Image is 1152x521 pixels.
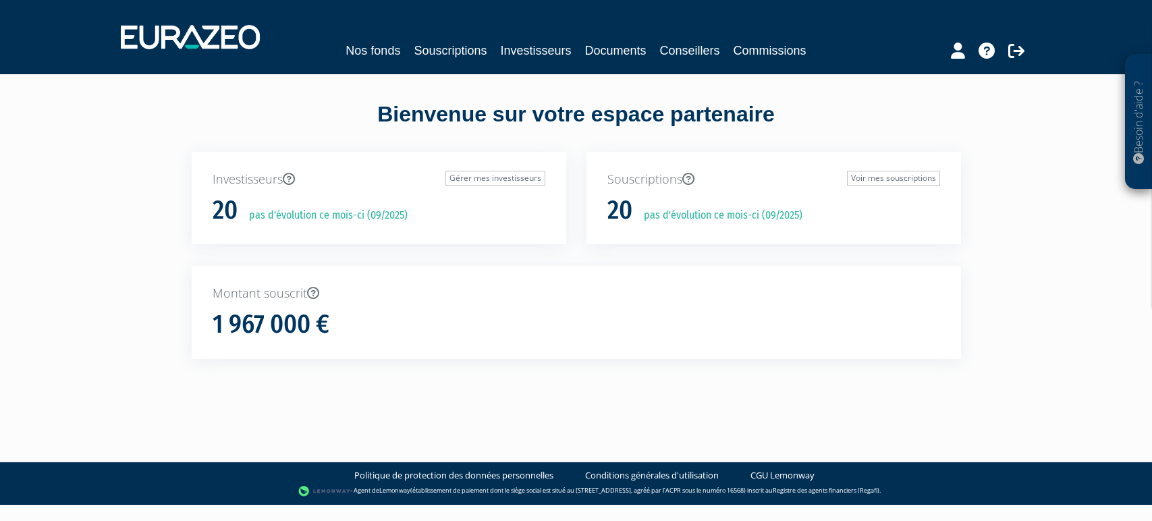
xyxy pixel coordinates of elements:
[213,171,545,188] p: Investisseurs
[414,41,487,60] a: Souscriptions
[634,208,802,223] p: pas d'évolution ce mois-ci (09/2025)
[213,310,329,339] h1: 1 967 000 €
[585,41,647,60] a: Documents
[354,469,553,482] a: Politique de protection des données personnelles
[182,99,971,152] div: Bienvenue sur votre espace partenaire
[585,469,719,482] a: Conditions générales d'utilisation
[660,41,720,60] a: Conseillers
[500,41,571,60] a: Investisseurs
[346,41,400,60] a: Nos fonds
[607,171,940,188] p: Souscriptions
[379,486,410,495] a: Lemonway
[213,285,940,302] p: Montant souscrit
[445,171,545,186] a: Gérer mes investisseurs
[121,25,260,49] img: 1732889491-logotype_eurazeo_blanc_rvb.png
[847,171,940,186] a: Voir mes souscriptions
[1131,61,1147,183] p: Besoin d'aide ?
[240,208,408,223] p: pas d'évolution ce mois-ci (09/2025)
[213,196,238,225] h1: 20
[607,196,632,225] h1: 20
[734,41,806,60] a: Commissions
[773,486,879,495] a: Registre des agents financiers (Regafi)
[298,485,350,498] img: logo-lemonway.png
[750,469,815,482] a: CGU Lemonway
[13,485,1139,498] div: - Agent de (établissement de paiement dont le siège social est situé au [STREET_ADDRESS], agréé p...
